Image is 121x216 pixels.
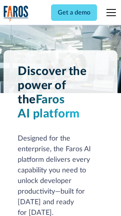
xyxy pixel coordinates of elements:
[102,3,117,22] div: menu
[18,64,103,121] h1: Discover the power of the
[4,5,29,22] a: home
[18,94,80,120] span: Faros AI platform
[4,5,29,22] img: Logo of the analytics and reporting company Faros.
[51,4,97,21] a: Get a demo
